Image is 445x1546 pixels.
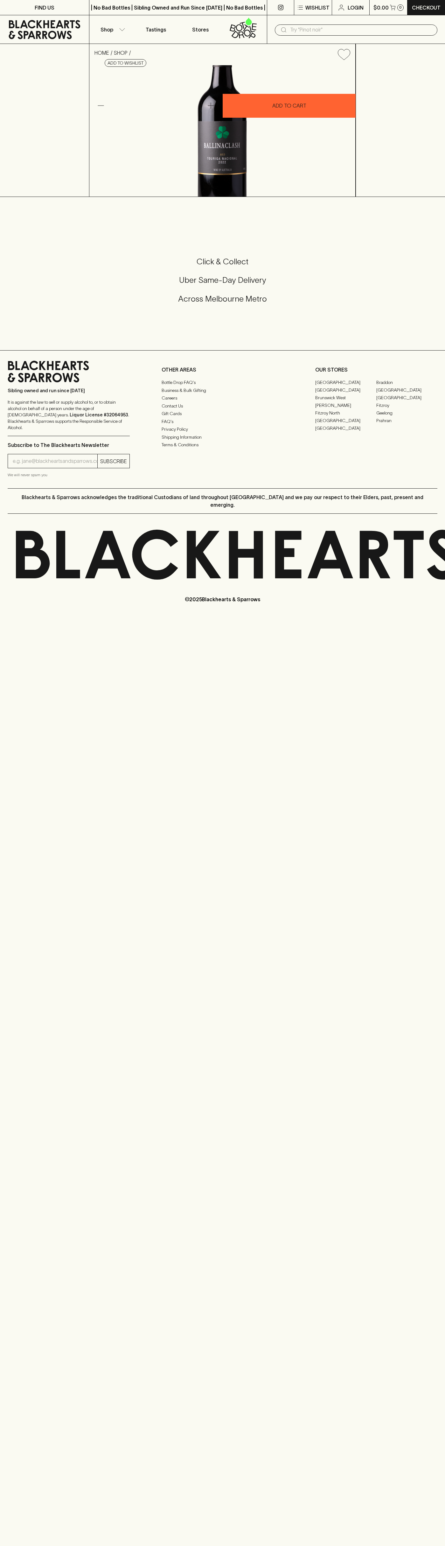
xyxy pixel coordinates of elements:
[8,275,437,285] h5: Uber Same-Day Delivery
[373,4,389,11] p: $0.00
[162,394,284,402] a: Careers
[162,426,284,433] a: Privacy Policy
[8,231,437,338] div: Call to action block
[305,4,330,11] p: Wishlist
[192,26,209,33] p: Stores
[376,417,437,424] a: Prahran
[376,401,437,409] a: Fitzroy
[178,15,223,44] a: Stores
[376,379,437,386] a: Braddon
[223,94,356,118] button: ADD TO CART
[162,366,284,373] p: OTHER AREAS
[8,472,130,478] p: We will never spam you
[290,25,432,35] input: Try "Pinot noir"
[8,441,130,449] p: Subscribe to The Blackhearts Newsletter
[412,4,441,11] p: Checkout
[315,379,376,386] a: [GEOGRAPHIC_DATA]
[8,256,437,267] h5: Click & Collect
[8,399,130,431] p: It is against the law to sell or supply alcohol to, or to obtain alcohol on behalf of a person un...
[100,457,127,465] p: SUBSCRIBE
[89,15,134,44] button: Shop
[8,294,437,304] h5: Across Melbourne Metro
[162,418,284,425] a: FAQ's
[134,15,178,44] a: Tastings
[315,401,376,409] a: [PERSON_NAME]
[376,394,437,401] a: [GEOGRAPHIC_DATA]
[315,366,437,373] p: OUR STORES
[114,50,128,56] a: SHOP
[146,26,166,33] p: Tastings
[315,409,376,417] a: Fitzroy North
[162,402,284,410] a: Contact Us
[12,493,433,509] p: Blackhearts & Sparrows acknowledges the traditional Custodians of land throughout [GEOGRAPHIC_DAT...
[101,26,113,33] p: Shop
[315,424,376,432] a: [GEOGRAPHIC_DATA]
[162,410,284,418] a: Gift Cards
[315,417,376,424] a: [GEOGRAPHIC_DATA]
[335,46,353,63] button: Add to wishlist
[8,387,130,394] p: Sibling owned and run since [DATE]
[315,386,376,394] a: [GEOGRAPHIC_DATA]
[89,65,355,197] img: 41447.png
[162,386,284,394] a: Business & Bulk Gifting
[35,4,54,11] p: FIND US
[376,386,437,394] a: [GEOGRAPHIC_DATA]
[105,59,146,67] button: Add to wishlist
[315,394,376,401] a: Brunswick West
[376,409,437,417] a: Geelong
[162,441,284,449] a: Terms & Conditions
[13,456,97,466] input: e.g. jane@blackheartsandsparrows.com.au
[162,379,284,386] a: Bottle Drop FAQ's
[94,50,109,56] a: HOME
[70,412,128,417] strong: Liquor License #32064953
[399,6,402,9] p: 0
[162,433,284,441] a: Shipping Information
[272,102,306,109] p: ADD TO CART
[348,4,364,11] p: Login
[98,454,129,468] button: SUBSCRIBE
